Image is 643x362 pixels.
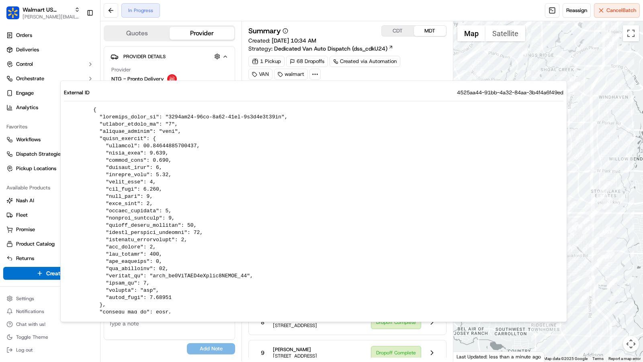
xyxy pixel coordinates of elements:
[248,69,272,80] div: VAN
[248,56,285,67] div: 1 Pickup
[16,32,32,39] span: Orders
[623,336,639,352] button: Map camera controls
[3,101,97,114] a: Analytics
[591,260,602,271] div: 62
[3,238,97,250] button: Product Catalog
[594,255,605,265] div: 61
[16,295,34,302] span: Settings
[606,41,616,51] div: 51
[17,76,31,91] img: 5e9a9d7314ff4150bce227a61376b483.jpg
[273,322,324,329] span: [STREET_ADDRESS]
[563,3,591,18] button: Reassign
[125,102,146,112] button: See all
[457,89,563,96] span: 4525aa44-91bb-4a32-84aa-3b4f4a6f49ed
[566,201,576,212] div: 7
[23,14,80,20] button: [PERSON_NAME][EMAIL_ADDRESS][DOMAIN_NAME]
[562,86,573,96] div: 48
[68,180,74,186] div: 💻
[6,240,94,248] a: Product Catalog
[606,38,617,49] div: 52
[6,6,19,19] img: Walmart US Stores
[8,104,54,110] div: Past conversations
[3,148,97,161] button: Dispatch Strategies
[3,223,97,236] button: Promise
[3,3,83,22] button: Walmart US StoresWalmart US Stores[PERSON_NAME][EMAIL_ADDRESS][DOMAIN_NAME]
[3,58,97,71] button: Control
[16,226,35,233] span: Promise
[48,124,51,130] span: •
[568,82,579,92] div: 50
[6,197,94,204] a: Nash AI
[111,50,228,63] button: Provider Details
[330,56,400,67] a: Created via Automation
[3,87,97,100] button: Engage
[455,351,482,362] a: Open this area in Google Maps (opens a new window)
[6,150,84,158] a: Dispatch Strategies
[36,76,132,84] div: Start new chat
[3,72,97,85] button: Orchestrate
[16,165,56,172] span: Pickup Locations
[104,27,170,40] button: Quotes
[607,278,617,288] div: 64
[248,27,281,35] h3: Summary
[64,89,90,96] span: External ID
[16,104,38,111] span: Analytics
[170,27,235,40] button: Provider
[3,29,97,42] a: Orders
[589,237,599,247] div: 55
[600,252,610,262] div: 60
[16,240,55,248] span: Product Catalog
[561,245,571,256] div: 3
[597,191,607,202] div: 10
[519,48,529,58] div: 45
[8,116,21,129] img: unihopllc
[16,347,33,353] span: Log out
[80,199,97,205] span: Pylon
[137,79,146,88] button: Start new chat
[8,138,21,151] img: Charles Folsom
[3,267,97,280] button: Create
[16,89,34,97] span: Engage
[3,319,97,330] button: Chat with us!
[16,334,48,340] span: Toggle Theme
[272,37,316,44] span: [DATE] 10:34 AM
[248,37,316,45] span: Created:
[16,197,34,204] span: Nash AI
[111,75,164,83] span: NTG - Pronto Delivery
[3,181,97,194] div: Available Products
[23,6,71,14] span: Walmart US Stores
[248,45,393,53] div: Strategy:
[3,133,97,146] button: Workflows
[8,76,23,91] img: 1736555255976-a54dd68f-1ca7-489b-9aae-adbdc363a1c4
[3,194,97,207] button: Nash AI
[3,209,97,222] button: Fleet
[57,198,97,205] a: Powered byPylon
[3,120,97,133] div: Favorites
[608,356,641,361] a: Report a map error
[606,7,636,14] span: Cancel Batch
[574,149,585,159] div: 12
[3,331,97,343] button: Toggle Theme
[274,45,387,53] span: Dedicated Van Auto Dispatch (dss_cdkU24)
[76,179,129,187] span: API Documentation
[6,212,94,219] a: Fleet
[16,75,44,82] span: Orchestrate
[111,66,131,73] span: Provider
[382,26,414,36] button: CDT
[584,279,594,289] div: 65
[579,218,589,228] div: 6
[53,124,69,130] span: [DATE]
[623,25,639,41] button: Toggle fullscreen view
[16,255,34,262] span: Returns
[167,74,177,84] img: images
[25,124,47,130] span: unihopllc
[568,222,578,233] div: 5
[16,136,41,143] span: Workflows
[16,46,39,53] span: Deliveries
[123,53,166,60] span: Provider Details
[274,69,308,80] div: walmart
[6,165,84,172] a: Pickup Locations
[3,293,97,304] button: Settings
[3,344,97,356] button: Log out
